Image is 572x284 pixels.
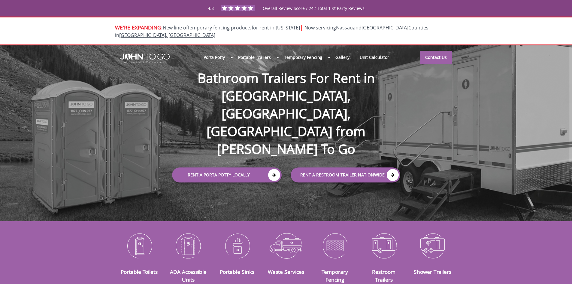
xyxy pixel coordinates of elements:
[355,51,395,64] a: Unit Calculator
[364,230,404,261] img: Restroom-Trailers-icon_N.png
[268,268,304,275] a: Waste Services
[188,24,252,31] a: temporary fencing products
[330,51,354,64] a: Gallery
[362,24,408,31] a: [GEOGRAPHIC_DATA]
[121,268,158,275] a: Portable Toilets
[208,5,214,11] span: 4.8
[266,230,306,261] img: Waste-Services-icon_N.png
[279,51,327,64] a: Temporary Fencing
[322,268,348,283] a: Temporary Fencing
[170,268,207,283] a: ADA Accessible Units
[168,230,208,261] img: ADA-Accessible-Units-icon_N.png
[119,32,215,38] a: [GEOGRAPHIC_DATA], [GEOGRAPHIC_DATA]
[233,51,276,64] a: Portable Trailers
[413,230,453,261] img: Shower-Trailers-icon_N.png
[172,168,282,183] a: Rent a Porta Potty Locally
[115,24,428,38] span: New line of for rent in [US_STATE]
[291,168,400,183] a: rent a RESTROOM TRAILER Nationwide
[217,230,257,261] img: Portable-Sinks-icon_N.png
[336,24,353,31] a: Nassau
[198,51,230,64] a: Porta Potty
[414,268,451,275] a: Shower Trailers
[120,53,170,63] img: JOHN to go
[115,24,163,31] span: WE'RE EXPANDING:
[420,51,452,64] a: Contact Us
[220,268,254,275] a: Portable Sinks
[115,24,428,38] span: Now servicing and Counties in
[300,23,303,31] span: |
[166,50,406,158] h1: Bathroom Trailers For Rent in [GEOGRAPHIC_DATA], [GEOGRAPHIC_DATA], [GEOGRAPHIC_DATA] from [PERSO...
[372,268,395,283] a: Restroom Trailers
[315,230,355,261] img: Temporary-Fencing-cion_N.png
[263,5,365,23] span: Overall Review Score / 242 Total 1-st Party Reviews
[120,230,159,261] img: Portable-Toilets-icon_N.png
